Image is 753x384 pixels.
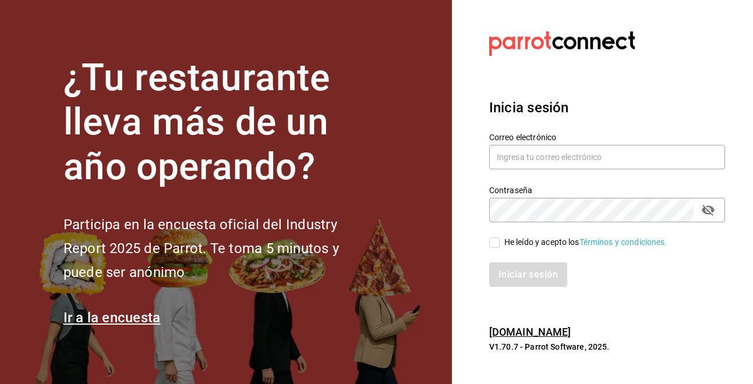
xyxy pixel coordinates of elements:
label: Correo electrónico [489,133,725,141]
h2: Participa en la encuesta oficial del Industry Report 2025 de Parrot. Te toma 5 minutos y puede se... [63,213,378,284]
h3: Inicia sesión [489,97,725,118]
a: Términos y condiciones. [579,237,667,247]
label: Contraseña [489,186,725,194]
button: passwordField [698,200,718,220]
a: [DOMAIN_NAME] [489,326,571,338]
a: Ir a la encuesta [63,310,161,326]
input: Ingresa tu correo electrónico [489,145,725,169]
p: V1.70.7 - Parrot Software, 2025. [489,341,725,353]
h1: ¿Tu restaurante lleva más de un año operando? [63,56,378,190]
div: He leído y acepto los [504,236,667,248]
